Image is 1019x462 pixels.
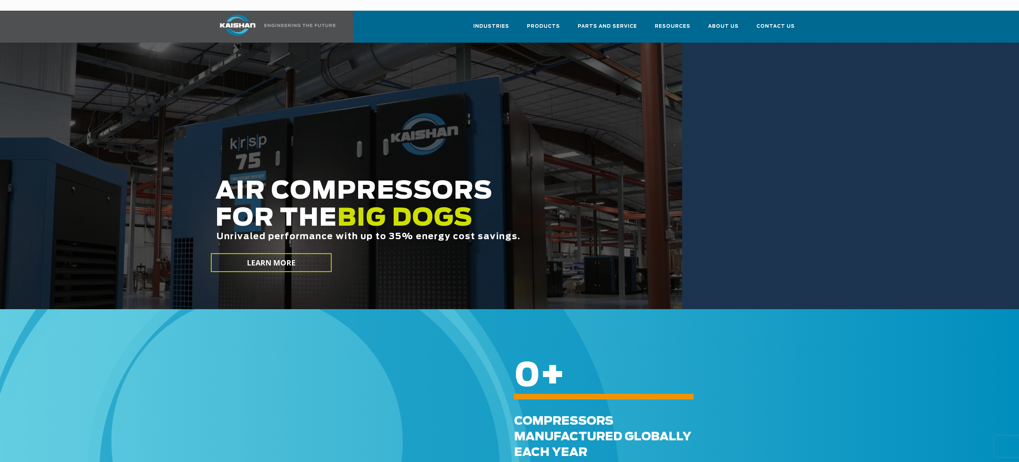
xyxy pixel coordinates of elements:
[337,206,473,231] span: BIG DOGS
[527,17,560,41] a: Products
[514,371,978,381] h6: +
[655,17,690,41] a: Resources
[708,17,739,41] a: About Us
[473,22,509,31] span: Industries
[514,360,540,393] span: 0
[655,22,690,31] span: Resources
[514,413,1003,460] div: Compressors Manufactured GLOBALLY each Year
[578,17,637,41] a: Parts and Service
[211,11,337,43] a: Kaishan USA
[264,24,335,27] img: Engineering the future
[247,258,296,268] span: LEARN MORE
[708,22,739,31] span: About Us
[215,178,704,264] h2: AIR COMPRESSORS FOR THE
[756,17,795,41] a: Contact Us
[211,253,332,272] a: LEARN MORE
[211,15,264,36] img: kaishan logo
[578,22,637,31] span: Parts and Service
[473,17,509,41] a: Industries
[756,22,795,31] span: Contact Us
[216,232,521,241] span: Unrivaled performance with up to 35% energy cost savings.
[527,22,560,31] span: Products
